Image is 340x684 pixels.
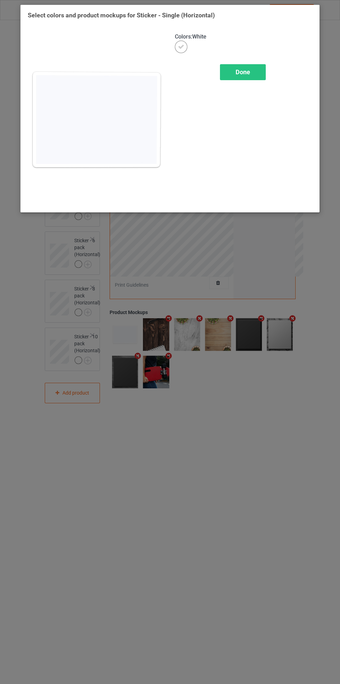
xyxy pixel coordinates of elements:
span: Select colors and product mockups for Sticker - Single (Horizontal) [28,11,215,19]
span: Colors [175,33,191,40]
img: regular.jpg [28,33,165,205]
h4: : [175,33,206,41]
span: White [192,33,206,40]
span: Done [236,68,250,76]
